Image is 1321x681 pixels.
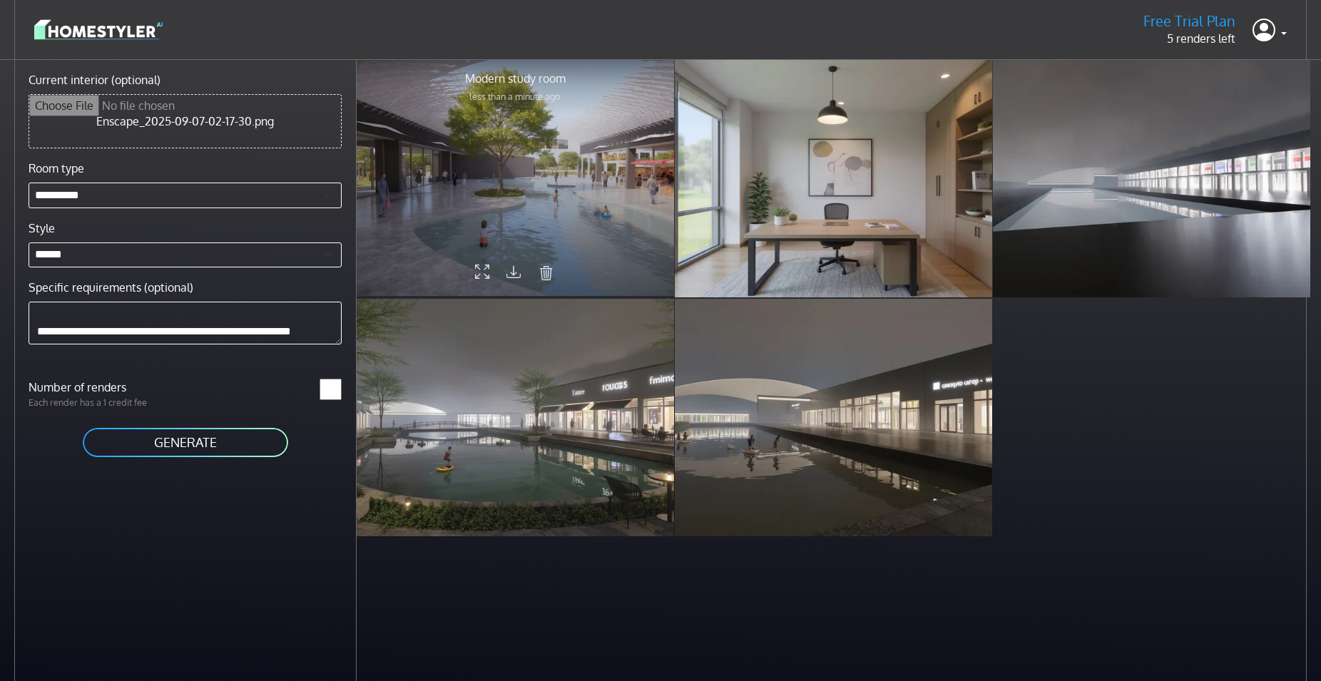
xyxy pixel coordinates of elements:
p: Modern study room [465,70,566,87]
img: logo-3de290ba35641baa71223ecac5eacb59cb85b4c7fdf211dc9aaecaaee71ea2f8.svg [34,17,163,42]
p: 5 renders left [1143,30,1235,47]
p: less than a minute ago [465,90,566,103]
h5: Free Trial Plan [1143,12,1235,30]
label: Current interior (optional) [29,71,160,88]
label: Number of renders [20,379,185,396]
p: Each render has a 1 credit fee [20,396,185,409]
label: Specific requirements (optional) [29,279,193,296]
label: Style [29,220,55,237]
button: GENERATE [81,426,290,459]
label: Room type [29,160,84,177]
